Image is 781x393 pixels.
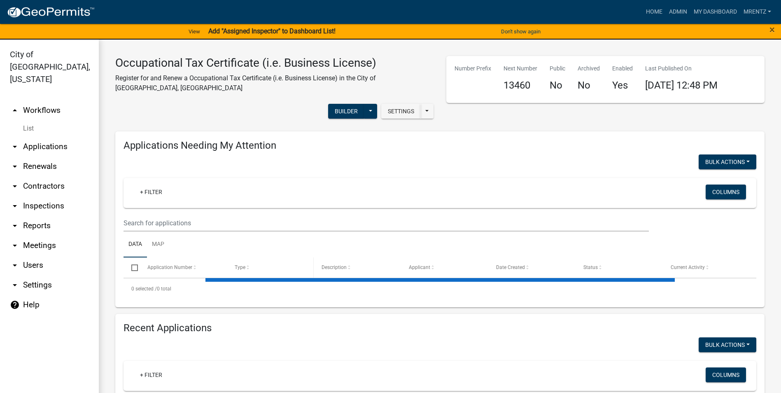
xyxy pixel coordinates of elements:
[496,264,525,270] span: Date Created
[10,221,20,231] i: arrow_drop_down
[139,257,226,277] datatable-header-cell: Application Number
[612,64,633,73] p: Enabled
[699,154,756,169] button: Bulk Actions
[645,64,718,73] p: Last Published On
[10,181,20,191] i: arrow_drop_down
[226,257,314,277] datatable-header-cell: Type
[706,185,746,199] button: Columns
[185,25,203,38] a: View
[498,25,544,38] button: Don't show again
[147,264,192,270] span: Application Number
[10,201,20,211] i: arrow_drop_down
[706,367,746,382] button: Columns
[576,257,663,277] datatable-header-cell: Status
[550,64,565,73] p: Public
[643,4,666,20] a: Home
[115,73,434,93] p: Register for and Renew a Occupational Tax Certificate (i.e. Business License) in the City of [GEO...
[645,80,718,91] span: [DATE] 12:48 PM
[583,264,598,270] span: Status
[550,80,565,91] h4: No
[235,264,245,270] span: Type
[124,257,139,277] datatable-header-cell: Select
[10,161,20,171] i: arrow_drop_down
[504,80,537,91] h4: 13460
[10,142,20,152] i: arrow_drop_down
[381,104,421,119] button: Settings
[133,185,169,199] a: + Filter
[124,232,147,258] a: Data
[10,241,20,250] i: arrow_drop_down
[578,64,600,73] p: Archived
[504,64,537,73] p: Next Number
[328,104,364,119] button: Builder
[740,4,774,20] a: Mrentz
[769,25,775,35] button: Close
[124,215,649,232] input: Search for applications
[663,257,750,277] datatable-header-cell: Current Activity
[124,278,756,299] div: 0 total
[314,257,401,277] datatable-header-cell: Description
[10,280,20,290] i: arrow_drop_down
[147,232,169,258] a: Map
[409,264,430,270] span: Applicant
[699,337,756,352] button: Bulk Actions
[10,300,20,310] i: help
[10,105,20,115] i: arrow_drop_up
[401,257,488,277] datatable-header-cell: Applicant
[578,80,600,91] h4: No
[208,27,336,35] strong: Add "Assigned Inspector" to Dashboard List!
[131,286,157,292] span: 0 selected /
[322,264,347,270] span: Description
[455,64,491,73] p: Number Prefix
[769,24,775,35] span: ×
[488,257,576,277] datatable-header-cell: Date Created
[666,4,690,20] a: Admin
[124,140,756,152] h4: Applications Needing My Attention
[671,264,705,270] span: Current Activity
[690,4,740,20] a: My Dashboard
[115,56,434,70] h3: Occupational Tax Certificate (i.e. Business License)
[124,322,756,334] h4: Recent Applications
[133,367,169,382] a: + Filter
[612,80,633,91] h4: Yes
[10,260,20,270] i: arrow_drop_down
